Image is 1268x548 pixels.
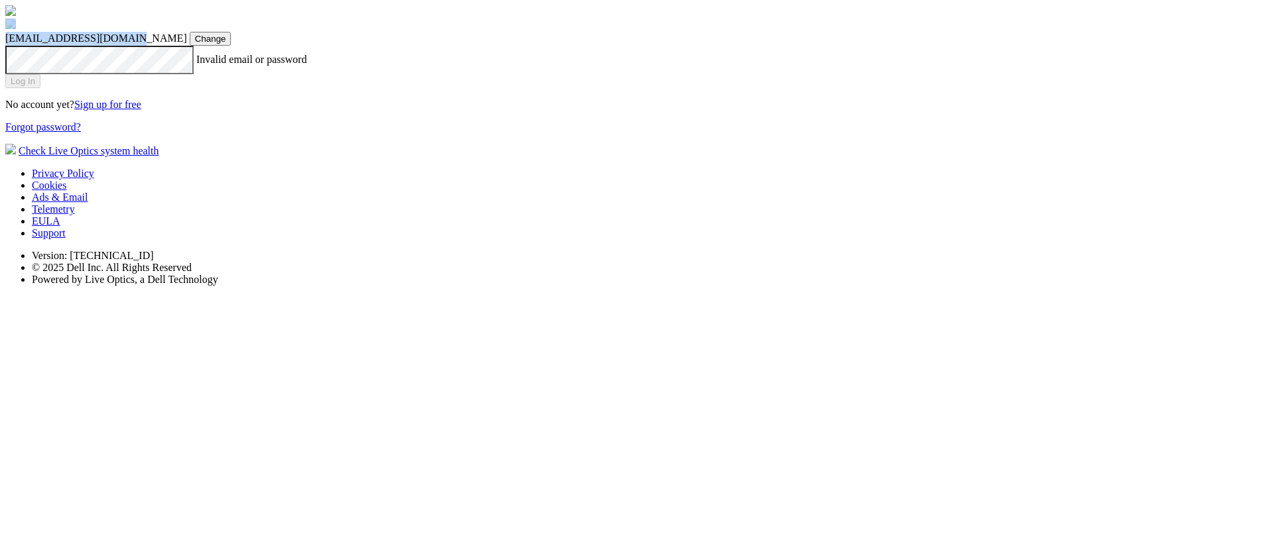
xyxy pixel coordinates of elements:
[190,32,231,46] input: Change
[32,168,94,179] a: Privacy Policy
[32,180,66,191] a: Cookies
[5,99,1263,111] p: No account yet?
[32,203,75,215] a: Telemetry
[32,262,1263,274] li: © 2025 Dell Inc. All Rights Reserved
[32,274,1263,286] li: Powered by Live Optics, a Dell Technology
[32,215,60,227] a: EULA
[74,99,141,110] a: Sign up for free
[5,19,16,29] img: liveoptics-word.svg
[5,5,16,16] img: liveoptics-logo.svg
[196,54,307,65] span: Invalid email or password
[32,250,1263,262] li: Version: [TECHNICAL_ID]
[5,74,40,88] input: Log In
[32,227,66,239] a: Support
[5,32,187,44] span: [EMAIL_ADDRESS][DOMAIN_NAME]
[5,144,16,154] img: status-check-icon.svg
[19,145,159,156] a: Check Live Optics system health
[32,192,88,203] a: Ads & Email
[5,121,81,133] a: Forgot password?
